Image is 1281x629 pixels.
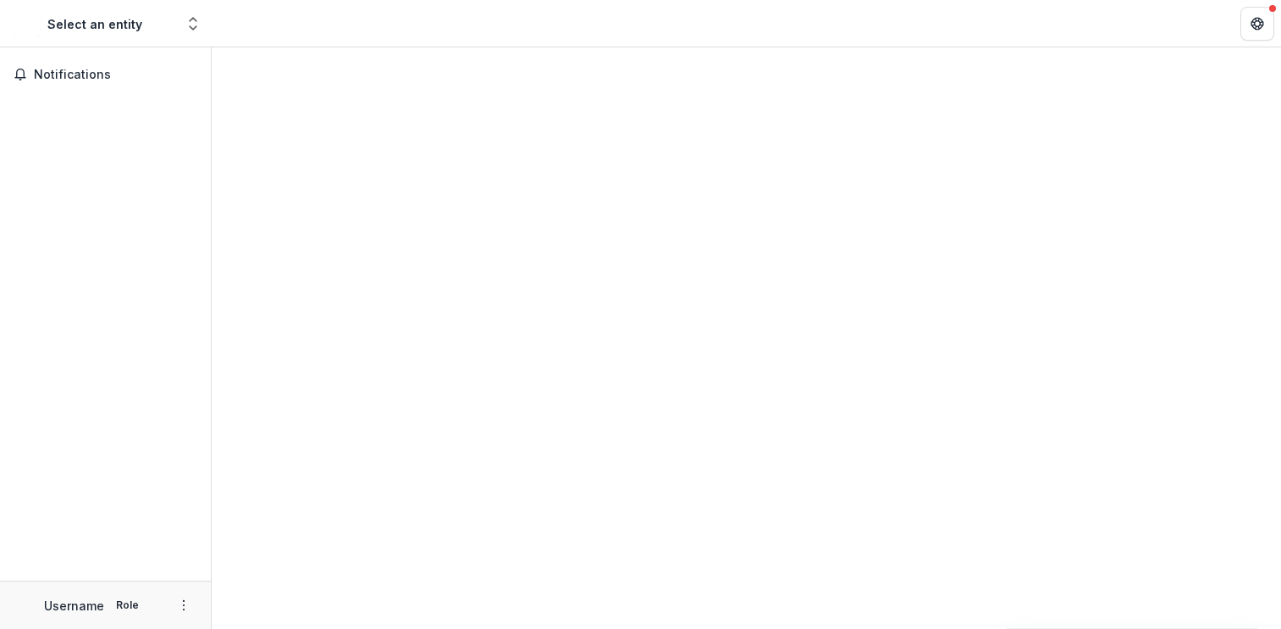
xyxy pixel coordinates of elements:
[174,595,194,615] button: More
[47,15,142,33] div: Select an entity
[181,7,205,41] button: Open entity switcher
[34,68,197,82] span: Notifications
[1240,7,1274,41] button: Get Help
[7,61,204,88] button: Notifications
[44,597,104,615] p: Username
[111,598,144,613] p: Role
